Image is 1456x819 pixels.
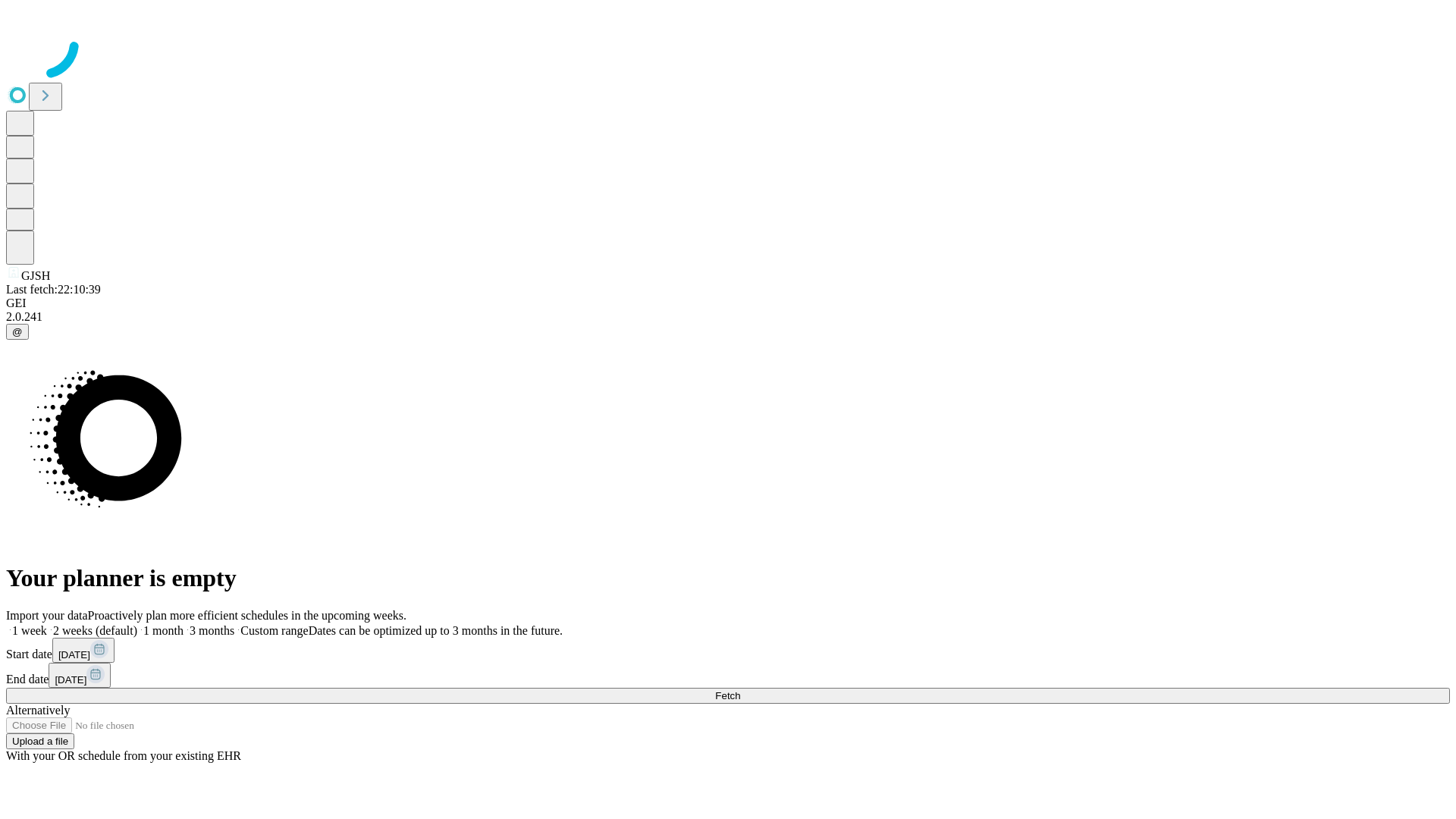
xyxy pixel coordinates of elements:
[6,324,29,340] button: @
[6,638,1450,663] div: Start date
[58,649,90,661] span: [DATE]
[6,688,1450,704] button: Fetch
[6,733,74,749] button: Upload a file
[309,624,563,637] span: Dates can be optimized up to 3 months in the future.
[6,663,1450,688] div: End date
[6,283,101,296] span: Last fetch: 22:10:39
[55,674,86,686] span: [DATE]
[240,624,308,637] span: Custom range
[12,326,23,337] span: @
[6,310,1450,324] div: 2.0.241
[190,624,234,637] span: 3 months
[88,609,406,622] span: Proactively plan more efficient schedules in the upcoming weeks.
[715,690,740,701] span: Fetch
[6,749,241,762] span: With your OR schedule from your existing EHR
[6,564,1450,592] h1: Your planner is empty
[49,663,111,688] button: [DATE]
[6,609,88,622] span: Import your data
[12,624,47,637] span: 1 week
[53,624,137,637] span: 2 weeks (default)
[52,638,115,663] button: [DATE]
[6,297,1450,310] div: GEI
[21,269,50,282] span: GJSH
[6,704,70,717] span: Alternatively
[143,624,184,637] span: 1 month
